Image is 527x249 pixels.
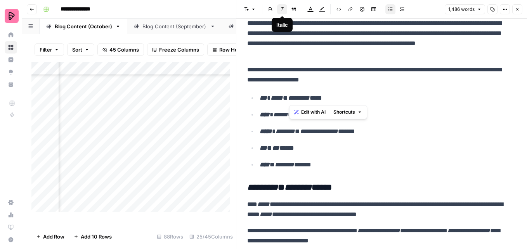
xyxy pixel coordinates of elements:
a: Browse [5,41,17,54]
span: Shortcuts [333,109,355,116]
a: Your Data [5,78,17,91]
a: Usage [5,209,17,221]
button: Filter [35,43,64,56]
a: Blog Content (October) [40,19,127,34]
div: 88 Rows [154,230,186,243]
a: Settings [5,196,17,209]
button: 45 Columns [97,43,144,56]
img: Preply Logo [5,9,19,23]
div: Italic [276,21,288,29]
div: Blog Content (September) [142,22,207,30]
button: 1,486 words [445,4,485,14]
a: Insights [5,54,17,66]
div: 25/45 Columns [186,230,236,243]
a: Listicles - WIP [222,19,286,34]
span: 45 Columns [109,46,139,54]
button: Help + Support [5,233,17,246]
button: Shortcuts [330,107,365,117]
button: Workspace: Preply [5,6,17,26]
button: Add Row [31,230,69,243]
div: Blog Content (October) [55,22,112,30]
span: Sort [72,46,82,54]
button: Row Height [207,43,252,56]
span: Add Row [43,233,64,240]
a: Blog Content (September) [127,19,222,34]
button: Sort [67,43,94,56]
span: Freeze Columns [159,46,199,54]
button: Freeze Columns [147,43,204,56]
span: Filter [40,46,52,54]
button: Add 10 Rows [69,230,116,243]
span: 1,486 words [448,6,475,13]
span: Edit with AI [301,109,326,116]
a: Home [5,29,17,41]
span: Row Height [219,46,247,54]
a: Opportunities [5,66,17,78]
span: Add 10 Rows [81,233,112,240]
button: Edit with AI [291,107,329,117]
a: Learning Hub [5,221,17,233]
